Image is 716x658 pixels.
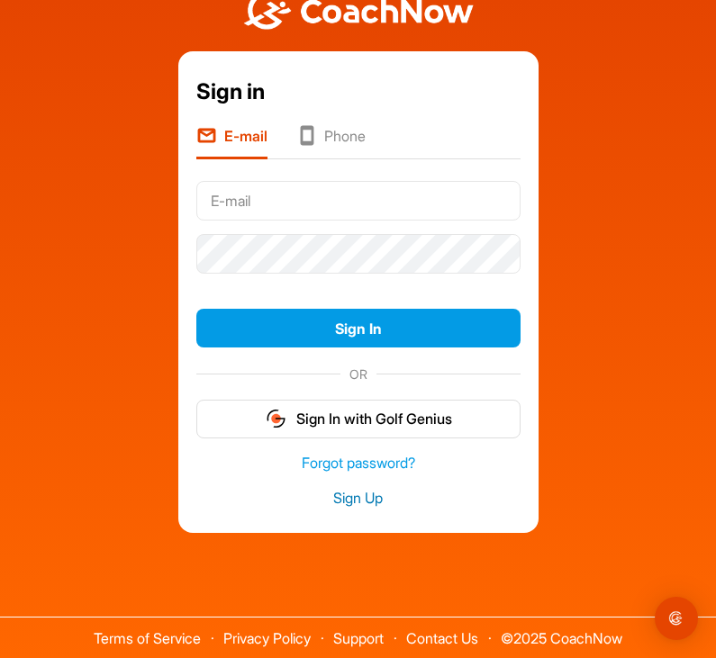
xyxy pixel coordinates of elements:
input: E-mail [196,181,521,221]
span: OR [340,365,376,383]
li: Phone [296,125,366,159]
button: Sign In with Golf Genius [196,400,521,438]
button: Sign In [196,309,521,347]
a: Support [333,629,384,647]
img: gg_logo [265,408,287,429]
a: Forgot password? [196,453,521,473]
li: E-mail [196,125,267,159]
span: © 2025 CoachNow [492,617,631,645]
a: Terms of Service [94,629,201,647]
a: Sign Up [196,488,521,509]
a: Privacy Policy [223,629,311,647]
a: Contact Us [406,629,478,647]
div: Sign in [196,76,521,108]
div: Open Intercom Messenger [655,597,698,640]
